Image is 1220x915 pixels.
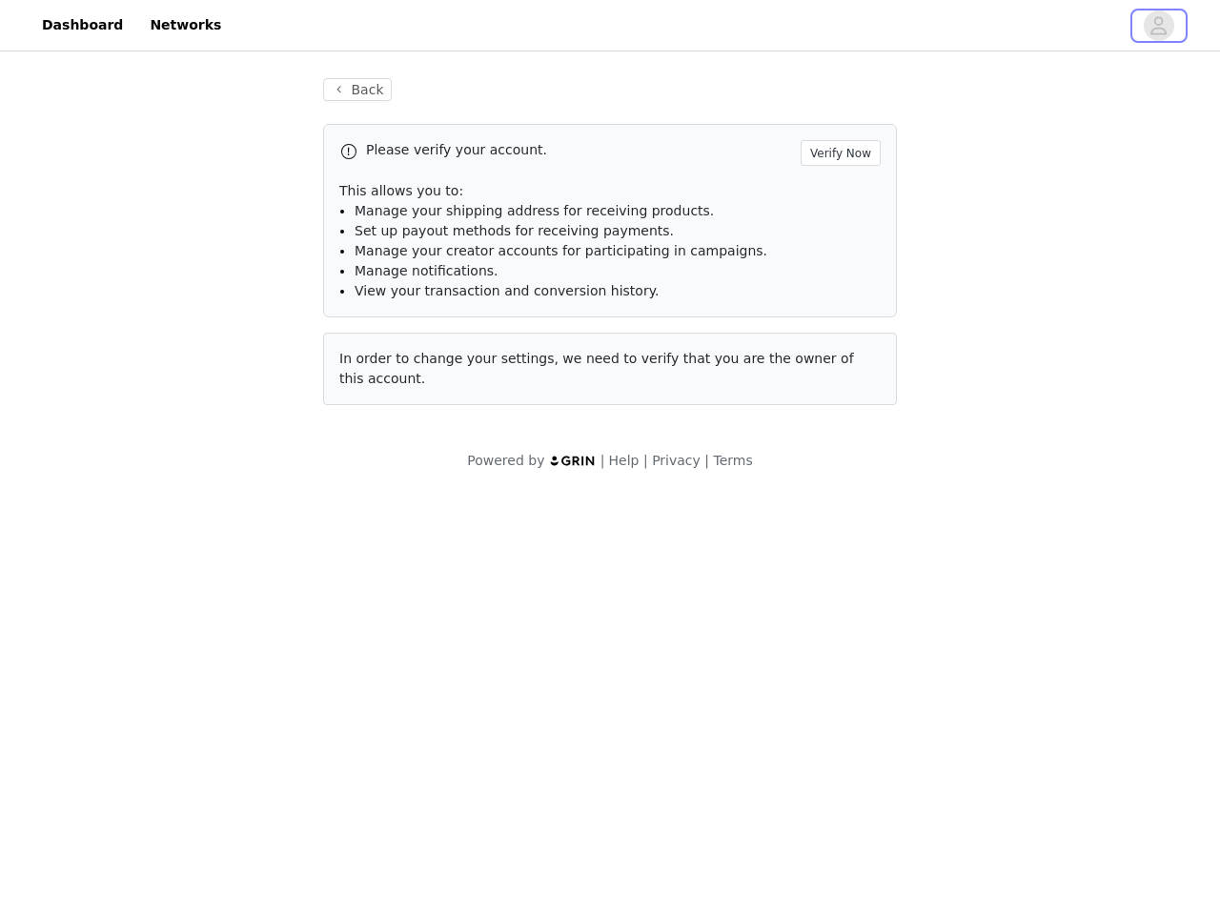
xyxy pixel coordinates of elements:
span: Manage your creator accounts for participating in campaigns. [355,243,767,258]
a: Dashboard [30,4,134,47]
a: Privacy [652,453,701,468]
div: avatar [1149,10,1168,41]
span: View your transaction and conversion history. [355,283,659,298]
span: Manage notifications. [355,263,498,278]
a: Networks [138,4,233,47]
span: | [643,453,648,468]
img: logo [549,455,597,467]
button: Verify Now [801,140,881,166]
span: | [600,453,605,468]
a: Terms [713,453,752,468]
a: Help [609,453,640,468]
span: Set up payout methods for receiving payments. [355,223,674,238]
span: Manage your shipping address for receiving products. [355,203,714,218]
span: | [704,453,709,468]
p: Please verify your account. [366,140,793,160]
button: Back [323,78,392,101]
p: This allows you to: [339,181,881,201]
span: In order to change your settings, we need to verify that you are the owner of this account. [339,351,854,386]
span: Powered by [467,453,544,468]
